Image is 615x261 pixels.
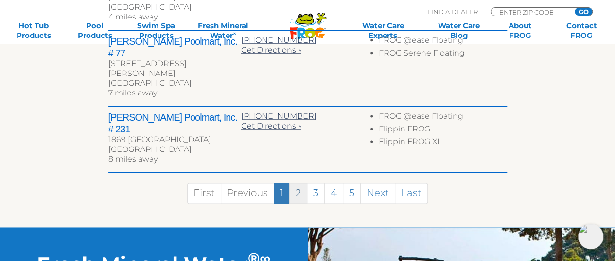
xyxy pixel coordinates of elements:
img: openIcon [578,224,603,249]
a: Previous [221,183,274,204]
div: 1869 [GEOGRAPHIC_DATA] [108,135,241,145]
a: 1 [274,183,290,204]
a: AboutFROG [496,21,544,40]
a: Last [395,183,428,204]
li: FROG Serene Floating [379,48,507,61]
li: FROG @ease Floating [379,36,507,48]
li: FROG @ease Floating [379,112,507,124]
div: [STREET_ADDRESS][PERSON_NAME] [108,59,241,78]
li: Flippin FROG XL [379,137,507,149]
a: [PHONE_NUMBER] [241,36,316,45]
span: 4 miles away [108,12,158,21]
span: 7 miles away [108,88,157,97]
h2: [PERSON_NAME] Poolmart, Inc. # 231 [108,112,241,135]
a: 4 [324,183,343,204]
input: Zip Code Form [498,8,564,16]
input: GO [575,8,592,16]
a: First [187,183,221,204]
a: 2 [289,183,307,204]
a: Next [360,183,395,204]
div: [GEOGRAPHIC_DATA] [108,2,241,12]
a: Hot TubProducts [10,21,57,40]
span: 8 miles away [108,154,158,164]
a: ContactFROG [558,21,605,40]
a: PoolProducts [71,21,119,40]
div: [GEOGRAPHIC_DATA] [108,145,241,154]
a: Get Directions » [241,121,301,130]
h2: [PERSON_NAME] Poolmart, Inc. # 77 [108,36,241,59]
a: 3 [307,183,325,204]
a: 5 [343,183,361,204]
div: [GEOGRAPHIC_DATA] [108,78,241,88]
li: Flippin FROG [379,124,507,137]
a: Get Directions » [241,45,301,55]
a: [PHONE_NUMBER] [241,112,316,121]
